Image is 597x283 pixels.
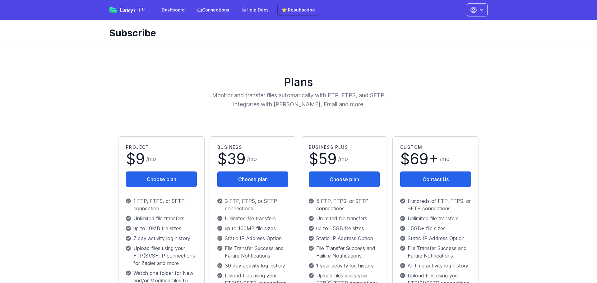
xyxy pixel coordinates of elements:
p: 1.5GB+ file sizes [400,225,471,232]
span: mo [148,156,156,162]
p: Static IP Address Option [309,235,380,242]
p: Monitor and transfer files automatically with FTP, FTPS, and SFTP. Integrates with [PERSON_NAME],... [177,91,420,109]
span: / [247,155,257,163]
p: Upload files using your FTP(S)/SFTP connections for Zapier and more [126,244,197,267]
p: Unlimited file transfers [400,215,471,222]
p: Static IP Address Option [400,235,471,242]
button: Choose plan [217,171,288,187]
p: Unlimited file transfers [217,215,288,222]
span: Easy [119,7,146,13]
p: Unlimited file transfers [309,215,380,222]
button: Choose plan [309,171,380,187]
p: 1 FTP, FTPS, or SFTP connection [126,197,197,212]
p: Static IP Address Option [217,235,288,242]
a: Connections [193,4,233,16]
h2: Custom [400,144,471,150]
p: up to 10MB file sizes [126,225,197,232]
span: $ [400,152,438,167]
h2: Business [217,144,288,150]
button: Choose plan [126,171,197,187]
a: Help Docs [238,4,272,16]
span: 69+ [410,150,438,168]
a: ⭐ Resubscribe [277,4,319,16]
span: FTP [134,6,146,14]
h2: Project [126,144,197,150]
p: 5 FTP, FTPS, or SFTP connections [309,197,380,212]
span: / [338,155,348,163]
p: File Transfer Success and Failure Notifications [217,244,288,259]
a: Dashboard [158,4,188,16]
p: Hundreds of FTP, FTPS, or SFTP connections [400,197,471,212]
span: 39 [227,150,246,168]
span: 59 [318,150,337,168]
p: Unlimited file transfers [126,215,197,222]
p: All-time activity log history [400,262,471,269]
p: File Transfer Success and Failure Notifications [400,244,471,259]
span: $ [126,152,145,167]
span: 9 [136,150,145,168]
p: up to 100MB file sizes [217,225,288,232]
p: 7 day activity log history [126,235,197,242]
img: easyftp_logo.png [109,7,117,13]
span: $ [217,152,246,167]
h2: Business Plus [309,144,380,150]
span: / [146,155,156,163]
p: up to 1.5GB file sizes [309,225,380,232]
span: mo [249,156,257,162]
span: mo [442,156,450,162]
a: EasyFTP [109,7,146,13]
a: Contact Us [400,171,471,187]
p: 3 FTP, FTPS, or SFTP connections [217,197,288,212]
p: File Transfer Success and Failure Notifications [309,244,380,259]
h1: Plans [116,76,481,88]
span: / [440,155,450,163]
p: 1 year activity log history [309,262,380,269]
p: 30 day activity log history [217,262,288,269]
span: mo [340,156,348,162]
span: $ [309,152,337,167]
h1: Subscribe [109,27,483,39]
